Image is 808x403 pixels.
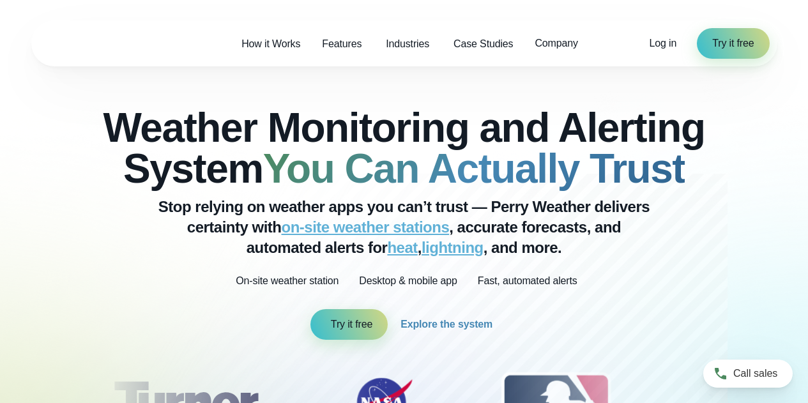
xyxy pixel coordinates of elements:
[650,36,677,51] a: Log in
[231,31,311,57] a: How it Works
[535,36,577,51] span: Company
[703,360,793,388] a: Call sales
[733,366,777,381] span: Call sales
[149,197,660,258] p: Stop relying on weather apps you can’t trust — Perry Weather delivers certainty with , accurate f...
[443,31,524,57] a: Case Studies
[263,146,685,192] strong: You Can Actually Trust
[387,239,417,256] a: heat
[310,309,388,340] a: Try it free
[322,36,362,52] span: Features
[454,36,513,52] span: Case Studies
[331,317,372,332] span: Try it free
[236,273,339,289] p: On-site weather station
[400,309,498,340] a: Explore the system
[422,239,484,256] a: lightning
[650,38,677,49] span: Log in
[712,36,754,51] span: Try it free
[359,273,457,289] p: Desktop & mobile app
[478,273,577,289] p: Fast, automated alerts
[697,28,769,59] a: Try it free
[386,36,429,52] span: Industries
[95,107,713,189] h2: Weather Monitoring and Alerting System
[282,218,450,236] a: on-site weather stations
[241,36,300,52] span: How it Works
[400,317,492,332] span: Explore the system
